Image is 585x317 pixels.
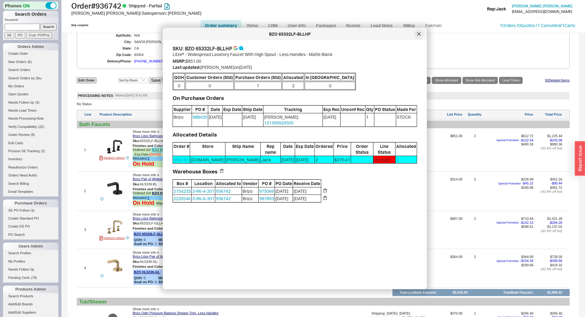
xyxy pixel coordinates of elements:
[173,113,192,126] span: Brizo
[535,229,562,233] div: ( 42.4 % off list)
[497,139,519,142] span: Special Promotion
[521,134,533,138] span: $612.72
[133,216,198,220] a: Brizo Litze Bathroom Faucet- Less Handles
[134,280,158,284] span: 0
[173,64,417,70] div: [PERSON_NAME] on [DATE]
[41,24,57,30] input: Search
[315,156,333,163] span: 2
[190,142,225,156] span: Store
[3,2,58,10] div: Phones
[549,259,562,263] span: - $308.68
[432,77,461,84] a: Show Allocated
[134,242,154,246] b: Avail on PO:
[134,276,158,280] span: 0
[373,156,395,163] span: On Hold
[351,142,373,156] span: Order Status
[134,34,312,38] div: N/A
[3,140,58,146] a: Edit Carts
[282,73,304,81] span: Allocated
[173,73,185,81] span: QOH
[77,102,92,106] div: No Status
[71,10,294,16] div: [PERSON_NAME] [PERSON_NAME] | Salesperson: [PERSON_NAME]
[3,266,58,273] a: Needs Follow Up
[216,196,231,201] a: 936742
[140,139,165,142] span: 65332LF-BLLHP
[140,221,166,225] span: 65332LF-GLLHP
[512,4,572,8] span: [PERSON_NAME] [PERSON_NAME]
[133,307,159,311] span: Show more info ∨
[305,82,355,90] span: 0
[263,113,322,126] span: [PERSON_NAME] :
[166,31,414,37] div: BZO 65332LF-BLLHP
[185,82,234,90] span: 0
[8,125,37,129] span: Verify Compatibility
[134,232,168,236] a: BZO 65332LF-GLLHP
[365,113,374,126] span: 1
[545,78,570,82] a: 50Deleted Items
[133,177,215,181] a: Brizo Pair of Widespread Faucet Handles- Notch Lever
[259,188,274,193] a: 975066
[3,172,58,179] a: Orders Need Auths
[468,113,482,117] div: Quantity
[341,106,365,113] span: Unconf Rec
[133,161,154,168] div: On Hold
[107,219,122,234] img: 65335LF-GLLHP_HL5333-GL_ghjkh0
[342,20,365,31] a: Rooms
[500,23,560,28] a: 1Orders /0Quotes /1 Cancelled
[216,188,231,193] a: 936742
[134,276,143,280] b: QOH:
[283,20,310,31] a: User info
[134,46,312,50] div: CA
[158,276,170,280] b: MQOH:
[133,182,140,186] span: Sku:
[147,196,149,200] a: 2
[8,117,44,120] span: Needs Processing Note
[8,133,29,137] span: Under Review
[3,75,58,81] a: Search Orders by Sku
[281,142,295,156] span: Date
[133,153,161,157] div: , Exp Date:
[99,156,125,160] a: PRODUCT SPECS
[550,186,562,189] span: $361.72
[3,243,58,250] div: Users Admin
[383,53,561,57] div: 93454
[547,225,562,228] span: $1,137.02
[3,286,58,293] div: Products Admin
[3,132,58,138] a: Under Review(8)
[158,238,170,242] b: MQOH:
[429,217,462,247] span: $987.00
[264,120,294,125] a: 121399929505
[387,311,410,315] div: [DATE] - [DATE]
[133,196,255,200] div: Allocated
[396,113,417,126] span: STOCK
[133,173,159,177] span: Show more info ∨
[398,20,420,31] a: Billing
[3,59,58,65] a: New Orders(6)
[3,11,58,18] h1: Search Orders
[312,20,341,31] a: Packages
[133,144,166,148] span: Finishes and Colors :
[152,148,186,153] a: BZO 65332LF-BLLHP
[520,259,533,263] span: - $154.34
[173,45,184,52] span: SKU:
[185,73,234,81] span: Customer Orders (Std)
[134,242,158,246] span: 2
[521,142,533,146] span: $490.18
[400,291,437,295] div: Total List Bath Faucets :
[275,195,293,202] span: [DATE]
[487,113,533,117] div: Price
[26,32,52,38] input: Cust. PO/Proj
[474,217,476,247] div: 2
[487,6,506,12] div: Rep: Jack
[3,91,58,97] a: Open Quotes
[86,53,132,57] div: Zip Code:
[107,258,122,273] img: HL5339-GL-B1_ji5duw
[193,114,207,119] a: 988435
[535,267,562,271] div: ( 42.4 % off list)
[133,255,223,259] a: Brizo Litze Pair of Widespread Faucet Handles- Notch Lever
[503,291,533,295] div: Total Bath Faucets :
[223,106,242,113] span: Exp Date
[498,182,521,185] span: Special Promotion
[8,276,30,279] span: Pending Certs
[133,187,255,191] div: Matte Black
